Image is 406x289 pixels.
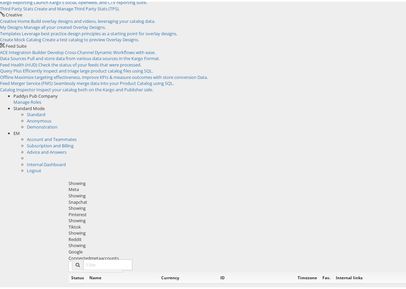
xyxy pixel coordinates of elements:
a: Logout [27,166,41,172]
a: Advice and Answers [27,147,66,153]
span: Maximize targeting effectiveness, improve KPIs & measure outcomes with store conversion Data. [14,73,208,79]
span: Leverage best practice design principles as a starting point for overlay designs. [22,29,177,35]
a: Internal Dashboard [27,160,66,166]
span: Create and Manage Third Party Stats (TPS). [34,4,120,10]
span: Efficiently inspect and triage large product catalog files using SQL. [23,66,153,72]
a: Subscription and Billing [27,141,74,147]
span: meta [90,253,101,259]
button: ConnectmetaAccounts [69,259,123,271]
span: Feed Suite [6,41,27,47]
th: Currency [159,271,182,282]
th: Timezone [227,271,320,282]
span: Paddys Pub Company [13,91,58,97]
a: Demonstration [27,122,57,128]
a: Manage Roles [13,97,41,103]
a: Anonymous [27,116,51,122]
th: Fav. [320,271,333,282]
span: Creative [6,10,22,16]
span: Manage all your created Overlay Designs. [24,22,106,29]
span: Create a test catalog to preview Overlay Designs. [42,35,139,41]
input: Filter [83,258,132,269]
span: Inspect your catalog both on the Kargo and Publisher side. [36,85,153,91]
th: Internal links [333,271,371,282]
a: Standard [27,110,45,116]
a: Account and Teammates [27,135,77,141]
span: Pull and store data from various data sources in the Kargo Format. [27,54,160,60]
span: Develop Cross-Channel Dynamic Workflows with ease. [47,48,155,54]
span: Build overlay designs and videos, leveraging your catalog data. [31,16,155,22]
span: Seamlessly merge data into your Product Catalog using SQL. [54,79,174,85]
th: ID [182,271,227,282]
th: Status [69,271,87,282]
span: EM [13,129,20,135]
th: Name [87,271,159,282]
span: Check the status of your feeds that were processed. [38,60,141,66]
span: Standard Mode [13,104,45,110]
